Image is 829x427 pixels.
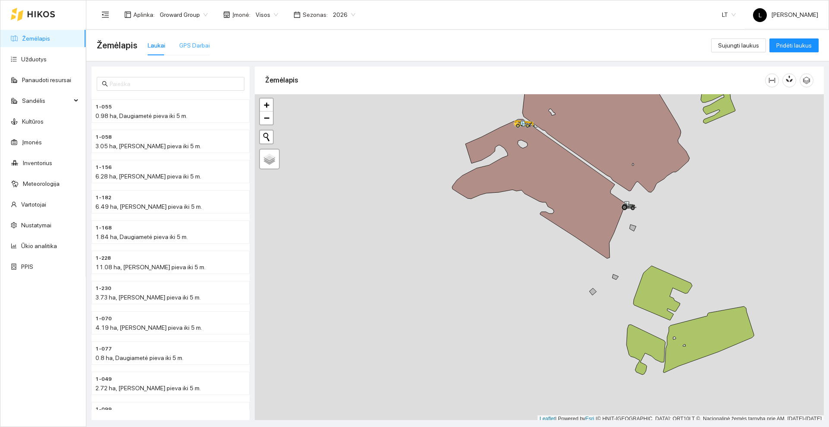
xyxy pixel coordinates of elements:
[303,10,328,19] span: Sezonas :
[95,294,201,301] span: 3.73 ha, [PERSON_NAME] pieva iki 5 m.
[148,41,165,50] div: Laukai
[95,264,206,271] span: 11.08 ha, [PERSON_NAME] pieva iki 5 m.
[160,8,208,21] span: Groward Group
[260,150,279,169] a: Layers
[333,8,355,21] span: 2026
[95,345,112,353] span: 1-077
[759,8,762,22] span: L
[765,73,779,87] button: column-width
[21,242,57,249] a: Ūkio analitika
[232,10,250,19] span: Įmonė :
[124,11,131,18] span: layout
[110,79,239,89] input: Paieška
[95,284,111,293] span: 1-230
[95,173,201,180] span: 6.28 ha, [PERSON_NAME] pieva iki 5 m.
[776,41,812,50] span: Pridėti laukus
[95,233,188,240] span: 1.84 ha, Daugiametė pieva iki 5 m.
[22,76,71,83] a: Panaudoti resursai
[95,224,112,232] span: 1-168
[95,194,111,202] span: 1-182
[766,77,778,84] span: column-width
[22,92,71,109] span: Sandėlis
[22,35,50,42] a: Žemėlapis
[711,38,766,52] button: Sujungti laukus
[260,112,273,124] a: Zoom out
[95,324,202,331] span: 4.19 ha, [PERSON_NAME] pieva iki 5 m.
[256,8,278,21] span: Visos
[223,11,230,18] span: shop
[23,180,60,187] a: Meteorologija
[769,42,819,49] a: Pridėti laukus
[95,163,112,172] span: 1-156
[753,11,818,18] span: [PERSON_NAME]
[722,8,736,21] span: LT
[95,112,187,119] span: 0.98 ha, Daugiametė pieva iki 5 m.
[95,133,112,141] span: 1-058
[95,254,111,262] span: 1-228
[97,38,137,52] span: Žemėlapis
[540,416,555,422] a: Leaflet
[97,6,114,23] button: menu-fold
[101,11,109,19] span: menu-fold
[718,41,759,50] span: Sujungti laukus
[179,41,210,50] div: GPS Darbai
[95,405,112,414] span: 1-099
[95,354,184,361] span: 0.8 ha, Daugiametė pieva iki 5 m.
[95,315,112,323] span: 1-070
[265,68,765,92] div: Žemėlapis
[21,56,47,63] a: Užduotys
[95,375,112,383] span: 1-049
[538,415,824,423] div: | Powered by © HNIT-[GEOGRAPHIC_DATA]; ORT10LT ©, Nacionalinė žemės tarnyba prie AM, [DATE]-[DATE]
[95,385,201,392] span: 2.72 ha, [PERSON_NAME] pieva iki 5 m.
[21,263,33,270] a: PPIS
[21,201,46,208] a: Vartotojai
[22,139,42,146] a: Įmonės
[264,99,269,110] span: +
[22,118,44,125] a: Kultūros
[23,159,52,166] a: Inventorius
[585,416,595,422] a: Esri
[102,81,108,87] span: search
[711,42,766,49] a: Sujungti laukus
[264,112,269,123] span: −
[21,222,51,229] a: Nustatymai
[260,131,273,143] button: Initiate a new search
[294,11,301,18] span: calendar
[260,99,273,112] a: Zoom in
[596,416,597,422] span: |
[95,103,112,111] span: 1-055
[769,38,819,52] button: Pridėti laukus
[95,203,202,210] span: 6.49 ha, [PERSON_NAME] pieva iki 5 m.
[133,10,155,19] span: Aplinka :
[95,143,201,150] span: 3.05 ha, [PERSON_NAME] pieva iki 5 m.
